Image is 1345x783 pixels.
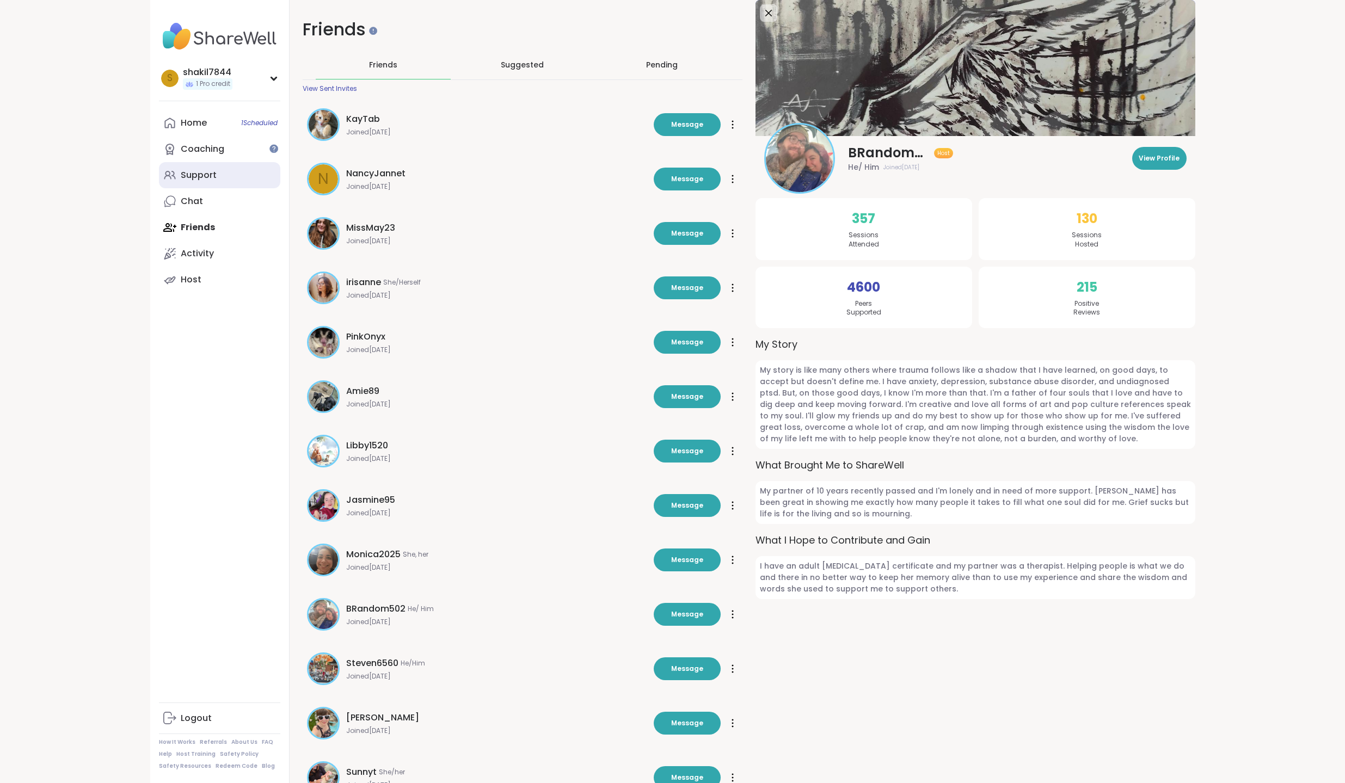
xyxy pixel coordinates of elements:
[766,125,833,192] img: BRandom502
[346,128,647,137] span: Joined [DATE]
[346,330,385,343] span: PinkOnyx
[159,738,195,746] a: How It Works
[200,738,227,746] a: Referrals
[671,120,703,130] span: Message
[654,168,721,190] button: Message
[346,439,388,452] span: Libby1520
[346,385,379,398] span: Amie89
[883,163,919,171] span: Joined [DATE]
[346,291,647,300] span: Joined [DATE]
[176,750,216,758] a: Host Training
[654,113,721,136] button: Message
[309,654,338,683] img: Steven6560
[309,110,338,139] img: KayTab
[654,440,721,463] button: Message
[309,436,338,466] img: Libby1520
[671,609,703,619] span: Message
[346,494,395,507] span: Jasmine95
[383,278,421,287] span: She/Herself
[847,278,880,297] span: 4600
[756,458,1195,472] label: What Brought Me to ShareWell
[671,283,703,293] span: Message
[159,136,280,162] a: Coaching
[159,750,172,758] a: Help
[654,494,721,517] button: Message
[159,110,280,136] a: Home1Scheduled
[1139,153,1180,163] span: View Profile
[671,392,703,402] span: Message
[346,237,647,245] span: Joined [DATE]
[369,59,397,70] span: Friends
[408,605,434,613] span: He/ Him
[159,17,280,56] img: ShareWell Nav Logo
[756,481,1195,524] span: My partner of 10 years recently passed and I'm lonely and in need of more support. [PERSON_NAME] ...
[309,382,338,411] img: Amie89
[654,385,721,408] button: Message
[849,231,879,249] span: Sessions Attended
[369,27,377,35] iframe: Spotlight
[346,602,406,615] span: BRandom502
[756,556,1195,599] span: I have an adult [MEDICAL_DATA] certificate and my partner was a therapist. Helping people is what...
[159,162,280,188] a: Support
[309,708,338,738] img: Adrienne_QueenOfTheDawn
[346,509,647,517] span: Joined [DATE]
[346,182,647,191] span: Joined [DATE]
[671,501,703,510] span: Message
[309,545,338,575] img: Monica2025
[671,718,703,728] span: Message
[346,346,647,354] span: Joined [DATE]
[262,738,273,746] a: FAQ
[654,603,721,626] button: Message
[159,705,280,731] a: Logout
[1077,209,1097,229] span: 130
[403,550,428,559] span: She, her
[1073,299,1100,318] span: Positive Reviews
[756,533,1195,547] label: What I Hope to Contribute and Gain
[852,209,875,229] span: 357
[937,149,950,157] span: Host
[756,337,1195,352] label: My Story
[671,174,703,184] span: Message
[269,144,278,153] iframe: Spotlight
[346,276,381,289] span: irisanne
[181,195,203,207] div: Chat
[401,659,425,668] span: He/Him
[220,750,259,758] a: Safety Policy
[654,276,721,299] button: Message
[346,726,647,735] span: Joined [DATE]
[196,79,230,89] span: 1 Pro credit
[309,600,338,629] img: BRandom502
[303,17,742,42] h1: Friends
[181,274,201,286] div: Host
[654,222,721,245] button: Message
[346,711,419,724] span: [PERSON_NAME]
[159,762,211,770] a: Safety Resources
[346,563,647,572] span: Joined [DATE]
[848,162,879,172] span: He/ Him
[181,143,224,155] div: Coaching
[159,267,280,293] a: Host
[671,229,703,238] span: Message
[346,113,380,126] span: KayTab
[346,221,395,235] span: MissMay23
[346,618,647,626] span: Joined [DATE]
[167,71,173,85] span: s
[848,144,930,162] span: BRandom502
[654,548,721,571] button: Message
[303,84,357,93] div: View Sent Invites
[216,762,257,770] a: Redeem Code
[671,446,703,456] span: Message
[346,548,401,561] span: Monica2025
[262,762,275,770] a: Blog
[1077,278,1097,297] span: 215
[1072,231,1102,249] span: Sessions Hosted
[379,768,405,776] span: She/her
[671,555,703,565] span: Message
[183,66,232,78] div: shakil7844
[346,454,647,463] span: Joined [DATE]
[309,219,338,248] img: MissMay23
[181,117,207,129] div: Home
[346,167,406,180] span: NancyJannet
[346,400,647,409] span: Joined [DATE]
[309,491,338,520] img: Jasmine95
